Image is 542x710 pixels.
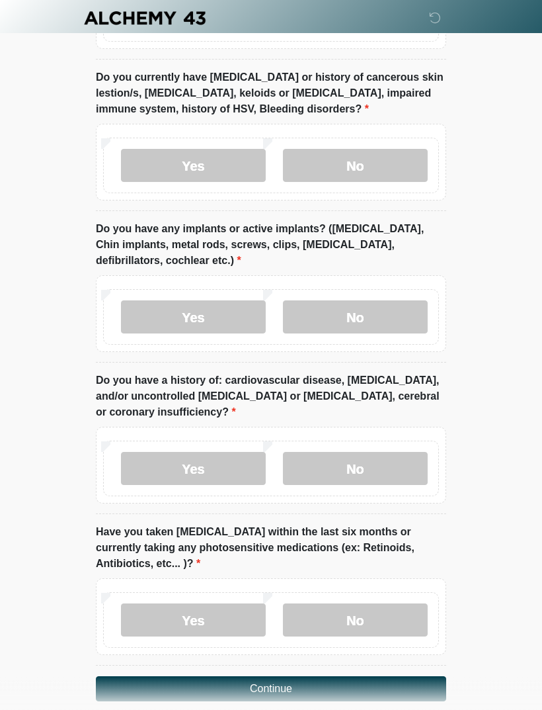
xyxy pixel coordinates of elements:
[283,150,428,183] label: No
[96,373,446,421] label: Do you have a history of: cardiovascular disease, [MEDICAL_DATA], and/or uncontrolled [MEDICAL_DA...
[121,150,266,183] label: Yes
[283,604,428,637] label: No
[96,222,446,269] label: Do you have any implants or active implants? ([MEDICAL_DATA], Chin implants, metal rods, screws, ...
[283,301,428,334] label: No
[96,677,446,702] button: Continue
[121,453,266,486] label: Yes
[96,525,446,572] label: Have you taken [MEDICAL_DATA] within the last six months or currently taking any photosensitive m...
[283,453,428,486] label: No
[121,301,266,334] label: Yes
[96,70,446,118] label: Do you currently have [MEDICAL_DATA] or history of cancerous skin lestion/s, [MEDICAL_DATA], kelo...
[83,10,207,26] img: Alchemy 43 Logo
[121,604,266,637] label: Yes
